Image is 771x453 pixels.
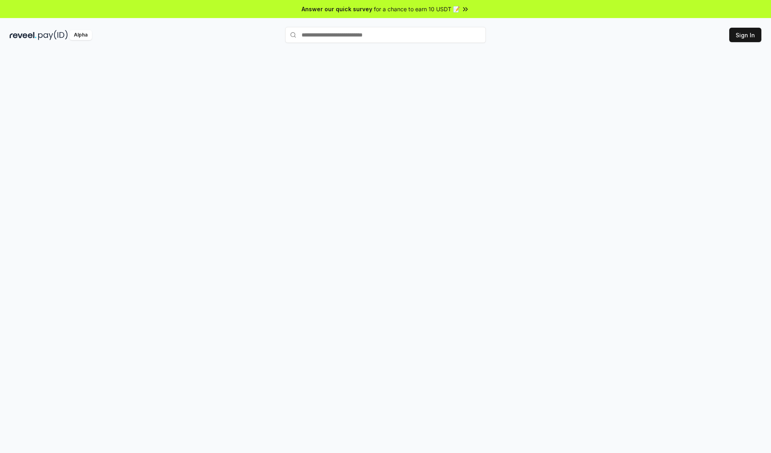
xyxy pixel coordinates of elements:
span: Answer our quick survey [302,5,372,13]
div: Alpha [69,30,92,40]
span: for a chance to earn 10 USDT 📝 [374,5,460,13]
img: reveel_dark [10,30,37,40]
button: Sign In [729,28,761,42]
img: pay_id [38,30,68,40]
